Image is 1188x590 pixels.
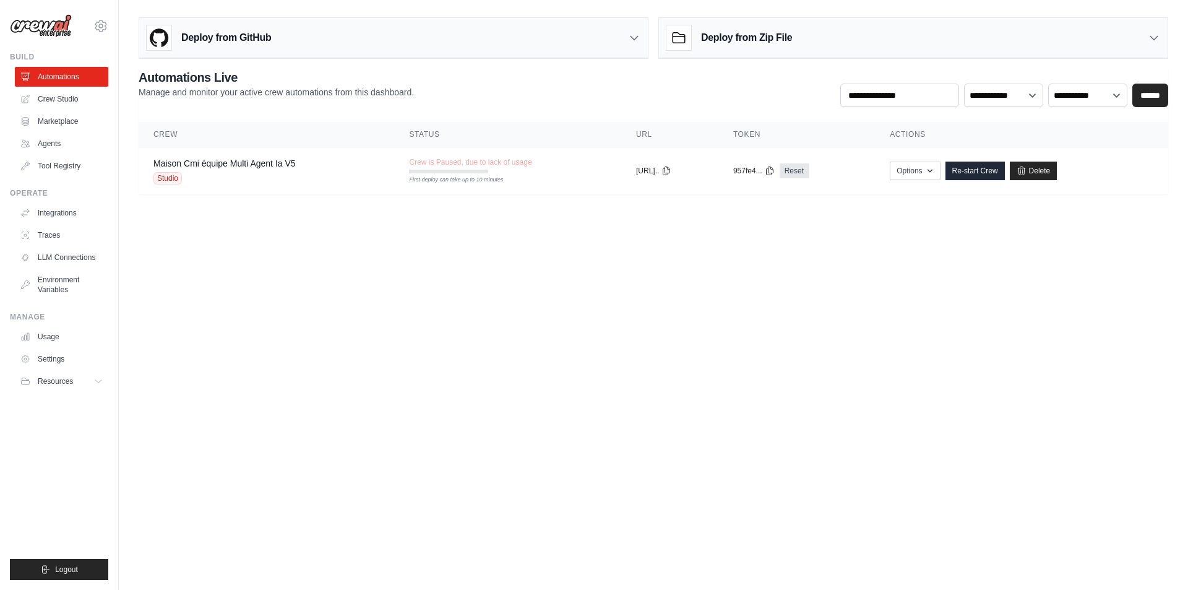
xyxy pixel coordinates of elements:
span: Logout [55,565,78,575]
a: Tool Registry [15,156,108,176]
th: URL [621,122,718,147]
h3: Deploy from GitHub [181,30,271,45]
button: Resources [15,371,108,391]
div: Manage [10,312,108,322]
span: Crew is Paused, due to lack of usage [409,157,532,167]
img: Logo [10,14,72,38]
h2: Automations Live [139,69,414,86]
a: Re-start Crew [945,162,1005,180]
button: Options [890,162,940,180]
p: Manage and monitor your active crew automations from this dashboard. [139,86,414,98]
a: Usage [15,327,108,347]
th: Status [394,122,621,147]
th: Crew [139,122,394,147]
span: Studio [153,172,182,184]
a: Traces [15,225,108,245]
img: GitHub Logo [147,25,171,50]
div: Build [10,52,108,62]
button: 957fe4... [733,166,775,176]
th: Actions [875,122,1168,147]
th: Token [718,122,875,147]
a: LLM Connections [15,248,108,267]
a: Delete [1010,162,1057,180]
a: Reset [780,163,809,178]
a: Crew Studio [15,89,108,109]
button: Logout [10,559,108,580]
a: Maison Cmi équipe Multi Agent Ia V5 [153,158,296,168]
div: Operate [10,188,108,198]
a: Environment Variables [15,270,108,300]
span: Resources [38,376,73,386]
a: Agents [15,134,108,154]
a: Marketplace [15,111,108,131]
div: First deploy can take up to 10 minutes [409,176,488,184]
h3: Deploy from Zip File [701,30,792,45]
a: Settings [15,349,108,369]
a: Integrations [15,203,108,223]
a: Automations [15,67,108,87]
